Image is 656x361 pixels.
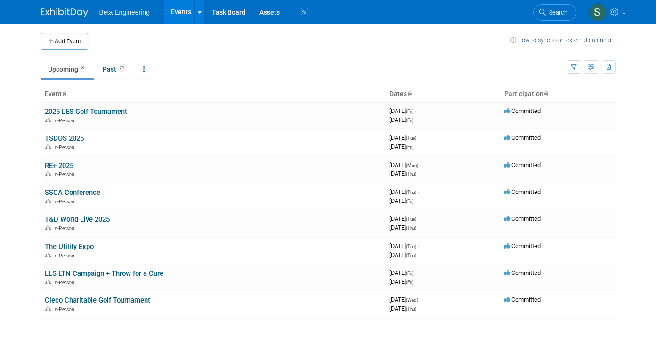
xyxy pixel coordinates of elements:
span: [DATE] [389,296,421,303]
span: [DATE] [389,215,419,222]
span: (Tue) [406,244,416,249]
span: - [418,188,419,195]
span: [DATE] [389,251,416,258]
span: Committed [504,242,541,249]
span: 8 [79,64,87,72]
img: In-Person Event [45,225,51,230]
span: - [418,242,419,249]
span: - [418,215,419,222]
span: - [420,161,421,168]
span: In-Person [53,253,77,259]
a: Sort by Event Name [62,90,66,97]
img: In-Person Event [45,253,51,257]
img: In-Person Event [45,280,51,284]
a: TSDOS 2025 [45,134,84,143]
span: [DATE] [389,278,413,285]
span: Committed [504,269,541,276]
a: Upcoming8 [41,60,94,78]
span: [DATE] [389,107,416,114]
span: In-Person [53,306,77,313]
span: - [418,134,419,141]
a: Search [533,4,576,21]
span: - [415,269,416,276]
span: [DATE] [389,116,413,123]
img: In-Person Event [45,171,51,176]
span: (Fri) [406,118,413,123]
span: - [415,107,416,114]
span: (Tue) [406,217,416,222]
span: (Thu) [406,225,416,231]
span: (Fri) [406,199,413,204]
a: SSCA Conference [45,188,100,197]
span: (Thu) [406,306,416,312]
span: (Tue) [406,136,416,141]
a: Sort by Start Date [407,90,412,97]
span: [DATE] [389,224,416,231]
span: (Fri) [406,109,413,114]
span: In-Person [53,144,77,151]
span: (Wed) [406,297,418,303]
span: Committed [504,161,541,168]
a: Cleco Charitable Golf Tournament [45,296,150,305]
span: (Fri) [406,144,413,150]
a: T&D World Live 2025 [45,215,110,224]
a: Sort by Participation Type [543,90,548,97]
th: Participation [501,86,616,102]
img: Sara Dorsey [589,3,607,21]
img: ExhibitDay [41,8,88,17]
span: Committed [504,188,541,195]
span: [DATE] [389,134,419,141]
img: In-Person Event [45,144,51,149]
a: 2025 LES Golf Tournament [45,107,127,116]
a: RE+ 2025 [45,161,73,170]
span: [DATE] [389,170,416,177]
span: [DATE] [389,143,413,150]
span: In-Person [53,118,77,124]
span: Committed [504,215,541,222]
span: Search [546,9,567,16]
span: (Thu) [406,190,416,195]
span: In-Person [53,199,77,205]
img: In-Person Event [45,306,51,311]
span: Committed [504,134,541,141]
a: LLS LTN Campaign + Throw for a Cure [45,269,163,278]
a: Past21 [96,60,134,78]
span: Beta Engineering [99,8,150,16]
span: [DATE] [389,242,419,249]
span: (Fri) [406,280,413,285]
span: In-Person [53,225,77,232]
span: [DATE] [389,188,419,195]
span: - [420,296,421,303]
span: 21 [117,64,127,72]
span: [DATE] [389,305,416,312]
span: In-Person [53,280,77,286]
span: (Mon) [406,163,418,168]
button: Add Event [41,33,88,50]
span: [DATE] [389,161,421,168]
span: In-Person [53,171,77,177]
span: (Thu) [406,171,416,176]
span: Committed [504,296,541,303]
span: (Fri) [406,271,413,276]
th: Event [41,86,386,102]
span: Committed [504,107,541,114]
a: How to sync to an external calendar... [510,37,616,44]
a: The Utility Expo [45,242,94,251]
img: In-Person Event [45,118,51,122]
span: [DATE] [389,197,413,204]
img: In-Person Event [45,199,51,203]
span: [DATE] [389,269,416,276]
th: Dates [386,86,501,102]
span: (Thu) [406,253,416,258]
